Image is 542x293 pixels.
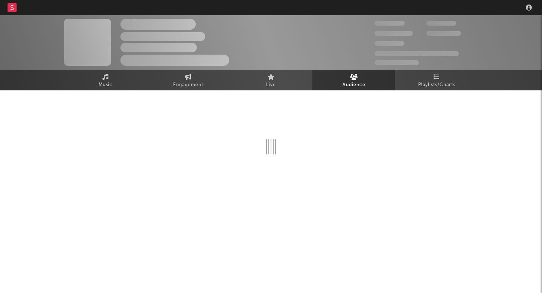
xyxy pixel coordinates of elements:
[173,81,203,90] span: Engagement
[99,81,113,90] span: Music
[375,60,419,65] span: Jump Score: 85.0
[312,70,395,90] a: Audience
[426,21,456,26] span: 100,000
[147,70,230,90] a: Engagement
[418,81,455,90] span: Playlists/Charts
[230,70,312,90] a: Live
[64,70,147,90] a: Music
[343,81,365,90] span: Audience
[426,31,461,36] span: 1,000,000
[375,31,413,36] span: 50,000,000
[375,21,405,26] span: 300,000
[395,70,478,90] a: Playlists/Charts
[266,81,276,90] span: Live
[375,41,404,46] span: 100,000
[375,51,459,56] span: 50,000,000 Monthly Listeners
